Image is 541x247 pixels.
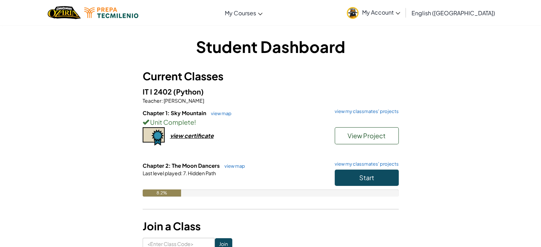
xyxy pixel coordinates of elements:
div: view certificate [170,132,214,139]
span: My Account [362,9,400,16]
h1: Student Dashboard [143,36,399,58]
a: view my classmates' projects [331,162,399,166]
span: Unit Complete [149,118,194,126]
img: Home [48,5,81,20]
a: My Account [343,1,404,24]
img: avatar [347,7,359,19]
span: Chapter 1: Sky Mountain [143,109,207,116]
span: 7. [182,170,187,176]
img: certificate-icon.png [143,127,165,146]
span: English ([GEOGRAPHIC_DATA]) [412,9,495,17]
span: ! [194,118,196,126]
img: Tecmilenio logo [84,7,138,18]
span: : [161,97,163,104]
span: (Python) [173,87,204,96]
span: : [181,170,182,176]
a: English ([GEOGRAPHIC_DATA]) [408,3,499,22]
span: Chapter 2: The Moon Dancers [143,162,221,169]
h3: Current Classes [143,68,399,84]
a: Ozaria by CodeCombat logo [48,5,81,20]
span: Hidden Path [187,170,216,176]
button: Start [335,170,399,186]
span: Start [359,173,374,182]
span: Teacher [143,97,161,104]
span: Last level played [143,170,181,176]
span: My Courses [225,9,256,17]
span: View Project [348,131,386,140]
span: IT I 2402 [143,87,173,96]
a: view map [221,163,245,169]
span: [PERSON_NAME] [163,97,204,104]
a: view certificate [143,132,214,139]
button: View Project [335,127,399,144]
div: 8.2% [143,189,181,197]
a: My Courses [221,3,266,22]
a: view my classmates' projects [331,109,399,114]
a: view map [207,111,232,116]
h3: Join a Class [143,218,399,234]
